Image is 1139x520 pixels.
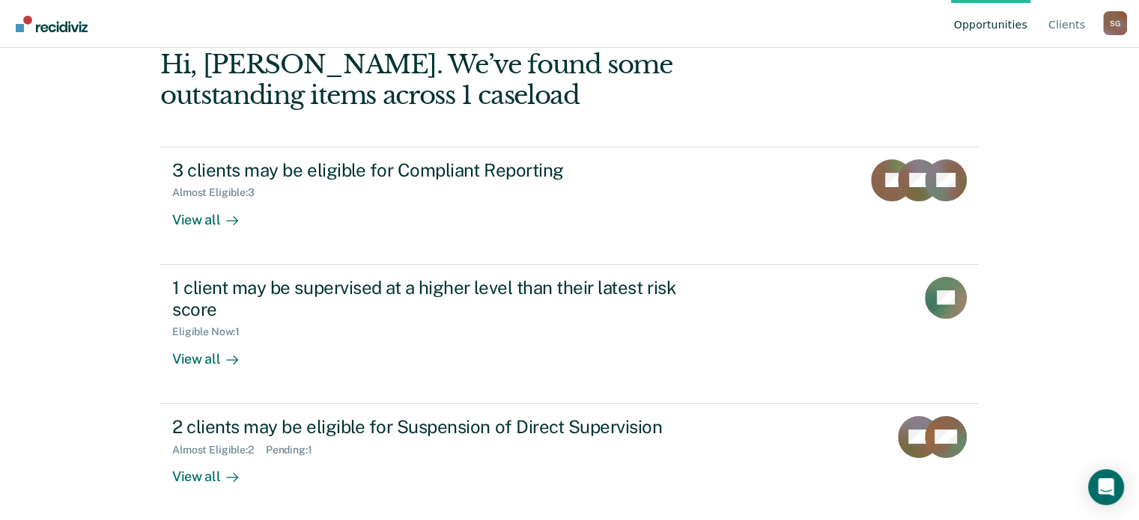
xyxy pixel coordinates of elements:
[172,444,266,456] div: Almost Eligible : 2
[172,159,698,181] div: 3 clients may be eligible for Compliant Reporting
[266,444,324,456] div: Pending : 1
[172,186,267,199] div: Almost Eligible : 3
[172,325,252,338] div: Eligible Now : 1
[172,338,256,367] div: View all
[172,416,698,438] div: 2 clients may be eligible for Suspension of Direct Supervision
[172,456,256,485] div: View all
[160,147,979,265] a: 3 clients may be eligible for Compliant ReportingAlmost Eligible:3View all
[172,277,698,320] div: 1 client may be supervised at a higher level than their latest risk score
[160,265,979,404] a: 1 client may be supervised at a higher level than their latest risk scoreEligible Now:1View all
[172,199,256,228] div: View all
[1103,11,1127,35] button: Profile dropdown button
[16,16,88,32] img: Recidiviz
[1088,469,1124,505] div: Open Intercom Messenger
[1103,11,1127,35] div: S G
[160,49,815,111] div: Hi, [PERSON_NAME]. We’ve found some outstanding items across 1 caseload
